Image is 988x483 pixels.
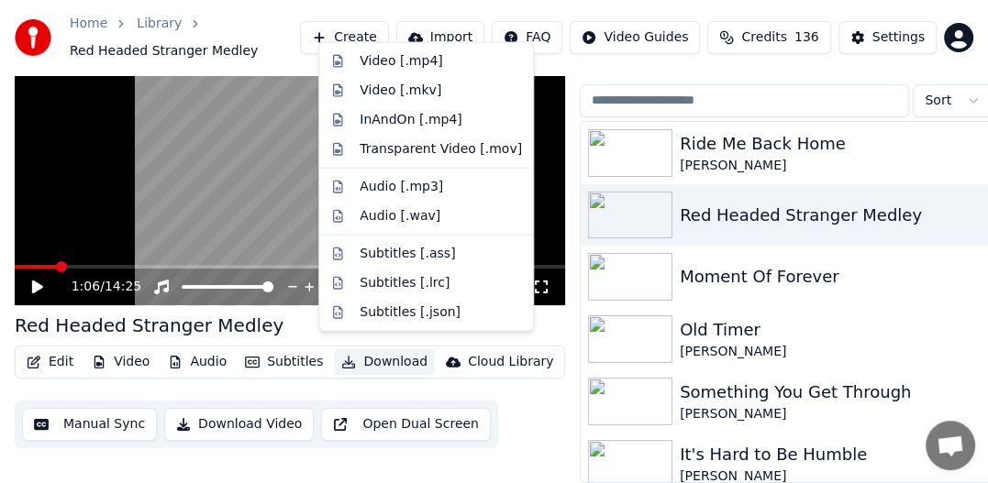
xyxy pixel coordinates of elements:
a: Library [137,15,182,33]
div: Video [.mp4] [360,52,442,71]
div: [PERSON_NAME] [680,343,984,361]
div: InAndOn [.mp4] [360,111,462,129]
button: Credits136 [707,21,830,54]
button: Video [84,349,157,375]
div: Subtitles [.ass] [360,245,455,263]
div: Settings [872,28,925,47]
button: Download [334,349,435,375]
div: Open chat [926,421,975,470]
div: Red Headed Stranger Medley [15,313,283,338]
button: Open Dual Screen [321,408,491,441]
div: Subtitles [.json] [360,302,461,321]
div: / [72,278,116,296]
span: Credits [741,28,786,47]
span: 136 [794,28,819,47]
button: Video Guides [570,21,700,54]
div: [PERSON_NAME] [680,405,984,423]
img: youka [15,19,51,56]
div: It's Hard to Be Humble [680,442,984,467]
button: FAQ [492,21,562,54]
div: Cloud Library [468,353,553,371]
button: Settings [838,21,937,54]
div: Subtitles [.lrc] [360,273,450,291]
span: Red Headed Stranger Medley [70,42,258,60]
button: Import [396,21,484,54]
div: Video [.mkv] [360,82,441,100]
div: [PERSON_NAME] [680,157,984,175]
button: Create [300,21,389,54]
button: Manual Sync [22,408,157,441]
div: Ride Me Back Home [680,131,984,157]
button: Edit [19,349,81,375]
div: Red Headed Stranger Medley [680,203,984,228]
div: Something You Get Through [680,379,984,405]
div: Moment Of Forever [680,264,984,290]
button: Subtitles [238,349,330,375]
button: Download Video [164,408,314,441]
nav: breadcrumb [70,15,300,60]
div: Audio [.wav] [360,207,440,225]
button: Audio [161,349,234,375]
span: Sort [925,92,951,110]
span: 14:25 [105,278,141,296]
a: Home [70,15,107,33]
span: 1:06 [72,278,100,296]
div: Audio [.mp3] [360,178,443,196]
div: Old Timer [680,317,984,343]
div: Transparent Video [.mov] [360,140,522,159]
